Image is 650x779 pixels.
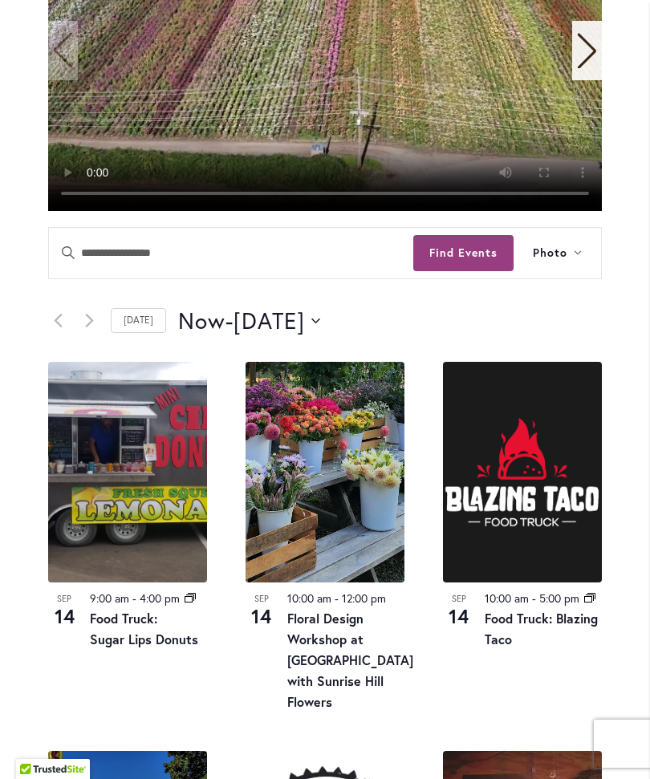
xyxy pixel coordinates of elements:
span: Photo [533,244,567,262]
span: Sep [443,592,475,606]
span: [DATE] [234,306,305,335]
span: - [225,305,234,337]
img: Food Truck: Sugar Lips Apple Cider Donuts [48,362,207,582]
button: Click to toggle datepicker [178,305,320,337]
a: Food Truck: Blazing Taco [485,610,598,647]
a: Previous Events [48,311,67,331]
span: 14 [48,603,80,630]
span: - [335,590,339,606]
a: Food Truck: Sugar Lips Donuts [90,610,198,647]
input: Enter Keyword. Search for events by Keyword. [49,228,413,278]
button: Find Events [413,235,514,271]
iframe: Launch Accessibility Center [12,722,57,767]
span: Sep [48,592,80,606]
a: Next Events [79,311,99,331]
span: Now [178,306,225,335]
time: 9:00 am [90,590,129,606]
time: 10:00 am [287,590,331,606]
time: 5:00 pm [539,590,579,606]
time: 4:00 pm [140,590,180,606]
a: Click to select today's date [111,308,166,333]
a: Floral Design Workshop at [GEOGRAPHIC_DATA] with Sunrise Hill Flowers [287,610,413,710]
img: Blazing Taco Food Truck [443,362,602,582]
span: Sep [246,592,278,606]
time: 10:00 am [485,590,529,606]
span: - [532,590,536,606]
time: 12:00 pm [342,590,386,606]
button: Photo [514,228,601,278]
span: 14 [246,603,278,630]
span: - [132,590,136,606]
img: DO NOT USE – 4bea62f752e00373f10c57a371b0c941 [246,362,404,582]
span: 14 [443,603,475,630]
